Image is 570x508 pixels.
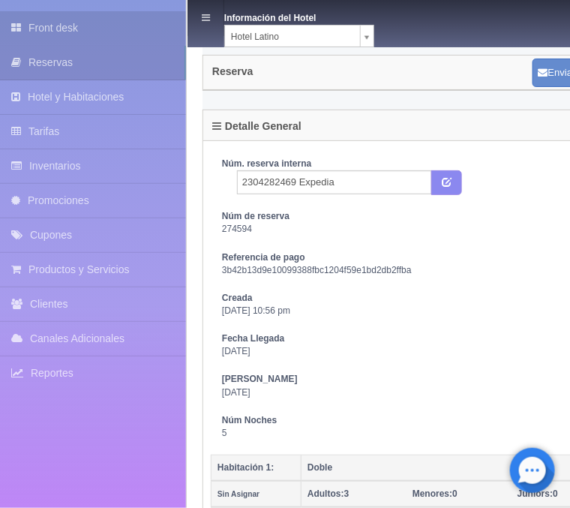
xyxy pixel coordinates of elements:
dt: Información del Hotel [224,8,344,25]
span: 3 [307,488,349,499]
h4: Detalle General [212,121,301,132]
strong: Juniors: [517,488,553,499]
span: Hotel Latino [231,26,354,48]
small: Sin Asignar [217,490,259,498]
b: Habitación 1: [217,462,274,473]
span: 0 [517,488,558,499]
a: Hotel Latino [224,25,374,47]
h4: Reserva [212,66,253,77]
span: 0 [412,488,457,499]
strong: Menores: [412,488,452,499]
strong: Adultos: [307,488,344,499]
